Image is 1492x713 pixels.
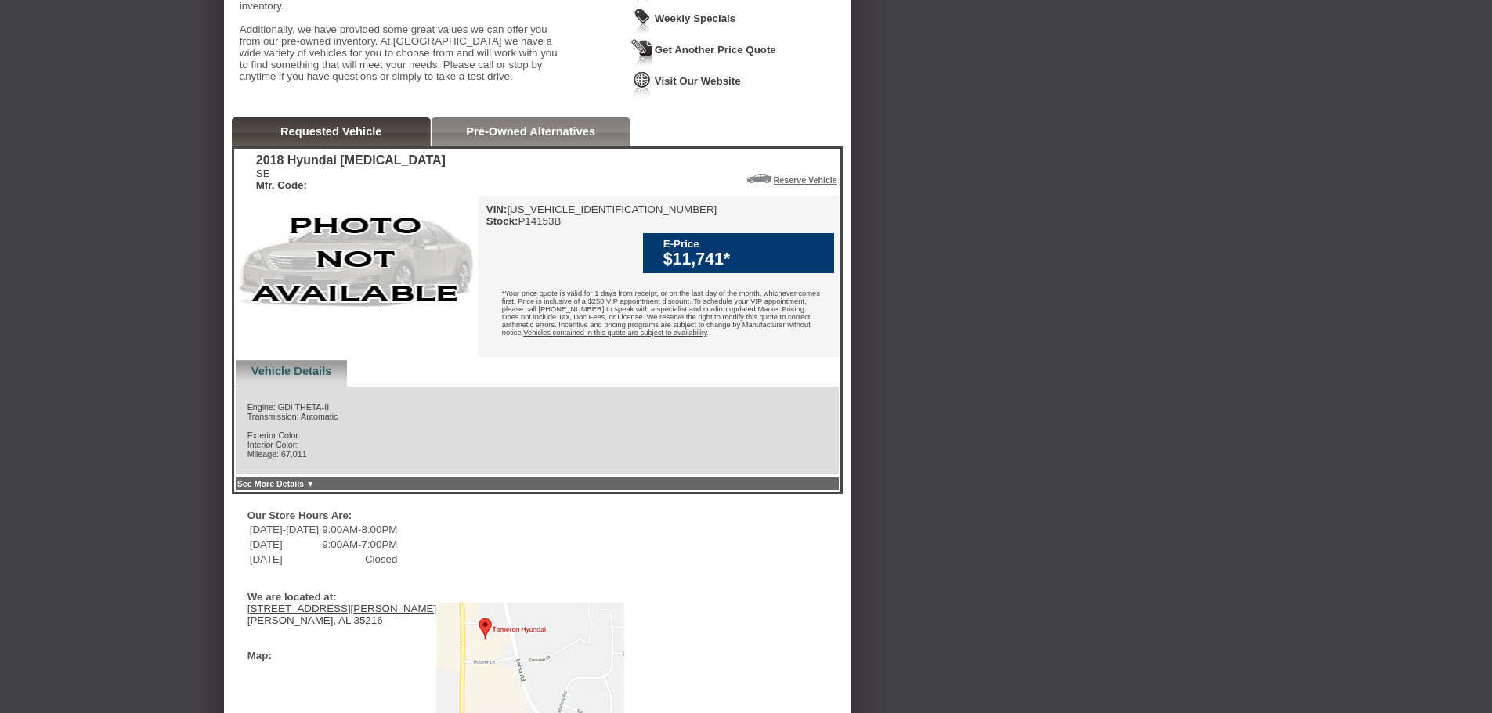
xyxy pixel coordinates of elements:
div: We are located at: [247,591,616,603]
div: Map: [247,650,272,661]
a: Get Another Price Quote [655,44,776,56]
td: [DATE] [249,553,320,566]
img: Icon_ReserveVehicleCar.png [747,174,771,183]
a: Reserve Vehicle [774,175,837,185]
b: Mfr. Code: [256,179,307,191]
u: Vehicles contained in this quote are subject to availability [523,329,706,337]
img: 2018 Hyundai Sonata [234,196,479,325]
a: [STREET_ADDRESS][PERSON_NAME][PERSON_NAME], AL 35216 [247,603,436,626]
div: *Your price quote is valid for 1 days from receipt, or on the last day of the month, whichever co... [479,278,839,352]
div: [US_VEHICLE_IDENTIFICATION_NUMBER] P14153B [486,203,717,227]
img: Icon_WeeklySpecials.png [631,8,653,37]
div: Engine: GDI THETA-II Transmission: Automatic Exterior Color: Interior Color: Mileage: 67,011 [234,387,840,476]
a: See More Details ▼ [237,479,315,488]
div: SE [256,167,446,191]
b: VIN: [486,203,508,215]
td: 9:00AM-7:00PM [321,538,398,551]
a: Visit Our Website [655,75,741,87]
div: Our Store Hours Are: [247,510,616,521]
div: E-Price [663,238,826,250]
img: Icon_VisitWebsite.png [631,70,653,99]
a: Weekly Specials [655,13,735,24]
div: $11,741* [663,250,826,269]
td: [DATE]-[DATE] [249,523,320,536]
td: 9:00AM-8:00PM [321,523,398,536]
a: Pre-Owned Alternatives [466,125,595,138]
img: Icon_GetQuote.png [631,39,653,68]
td: Closed [321,553,398,566]
div: 2018 Hyundai [MEDICAL_DATA] [256,153,446,167]
a: Requested Vehicle [280,125,382,138]
a: Vehicle Details [251,365,332,377]
td: [DATE] [249,538,320,551]
b: Stock: [486,215,518,227]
